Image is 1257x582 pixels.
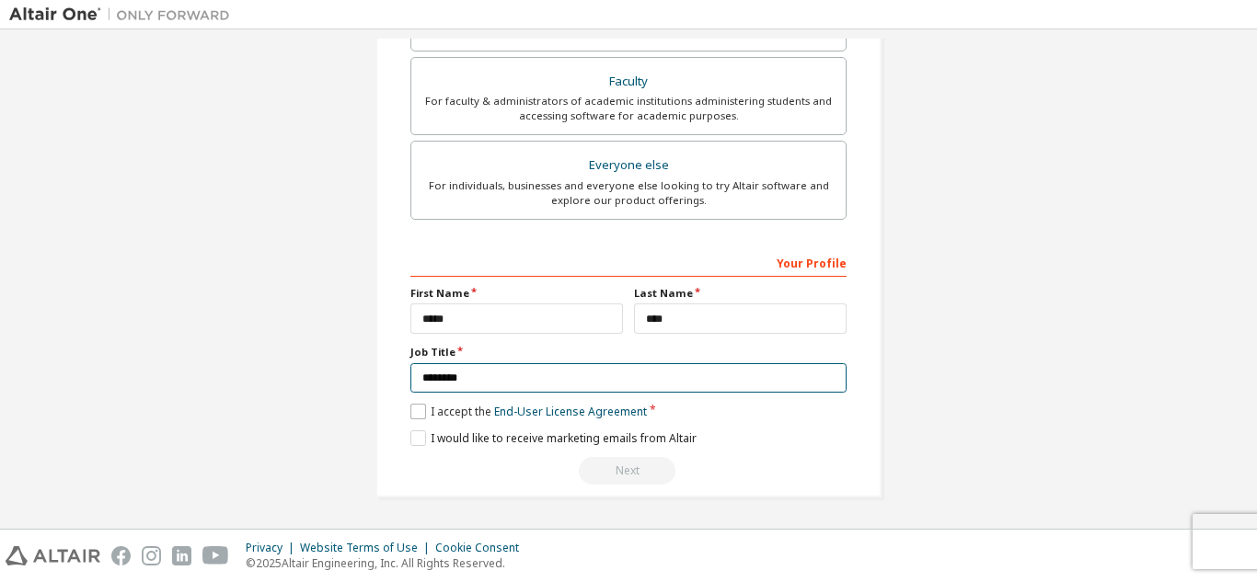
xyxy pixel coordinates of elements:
a: End-User License Agreement [494,404,647,419]
img: altair_logo.svg [6,546,100,565]
div: Website Terms of Use [300,541,435,555]
label: Last Name [634,286,847,301]
img: Altair One [9,6,239,24]
p: © 2025 Altair Engineering, Inc. All Rights Reserved. [246,555,530,571]
div: Faculty [422,69,835,95]
div: Read and acccept EULA to continue [410,457,847,485]
label: I accept the [410,404,647,419]
div: For faculty & administrators of academic institutions administering students and accessing softwa... [422,94,835,123]
img: facebook.svg [111,546,131,565]
img: instagram.svg [142,546,161,565]
div: Privacy [246,541,300,555]
label: I would like to receive marketing emails from Altair [410,430,697,446]
div: Cookie Consent [435,541,530,555]
div: Your Profile [410,247,847,277]
div: Everyone else [422,153,835,178]
img: linkedin.svg [172,546,191,565]
img: youtube.svg [202,546,229,565]
div: For individuals, businesses and everyone else looking to try Altair software and explore our prod... [422,178,835,208]
label: Job Title [410,345,847,359]
label: First Name [410,286,623,301]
